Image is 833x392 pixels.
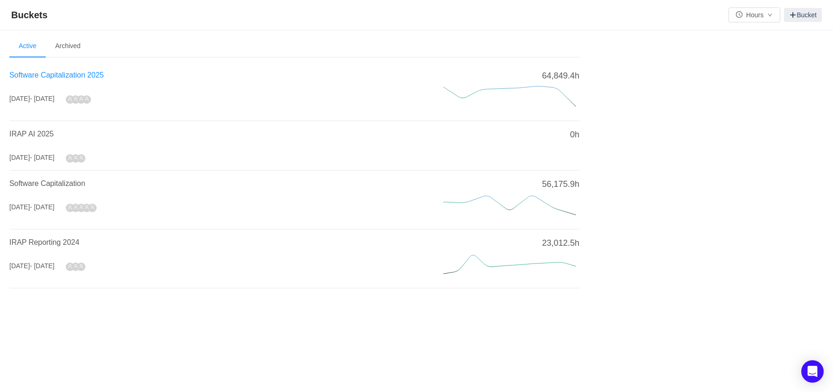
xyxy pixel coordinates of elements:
i: icon: user [73,156,78,160]
span: Buckets [11,7,53,22]
a: IRAP AI 2025 [9,130,54,138]
i: icon: user [79,156,84,160]
i: icon: user [84,205,89,210]
li: Archived [46,35,90,57]
li: Active [9,35,46,57]
div: Open Intercom Messenger [801,360,824,383]
span: 23,012.5h [542,237,579,249]
i: icon: user [79,264,84,269]
a: IRAP Reporting 2024 [9,238,79,246]
i: icon: user [68,205,72,210]
i: icon: user [90,205,95,210]
div: [DATE] [9,202,55,212]
i: icon: user [84,97,89,101]
i: icon: user [68,264,72,269]
i: icon: user [68,156,72,160]
span: - [DATE] [30,262,55,270]
i: icon: user [68,97,72,101]
i: icon: user [73,205,78,210]
span: 64,849.4h [542,70,579,82]
i: icon: user [73,264,78,269]
span: 56,175.9h [542,178,579,191]
div: [DATE] [9,261,55,271]
div: [DATE] [9,94,55,104]
button: icon: clock-circleHoursicon: down [728,7,780,22]
span: - [DATE] [30,203,55,211]
a: Software Capitalization 2025 [9,71,104,79]
i: icon: user [79,205,84,210]
span: 0h [570,128,579,141]
a: Bucket [784,8,822,22]
div: [DATE] [9,153,55,163]
a: Software Capitalization [9,179,85,187]
span: - [DATE] [30,95,55,102]
i: icon: user [73,97,78,101]
i: icon: user [79,97,84,101]
span: - [DATE] [30,154,55,161]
